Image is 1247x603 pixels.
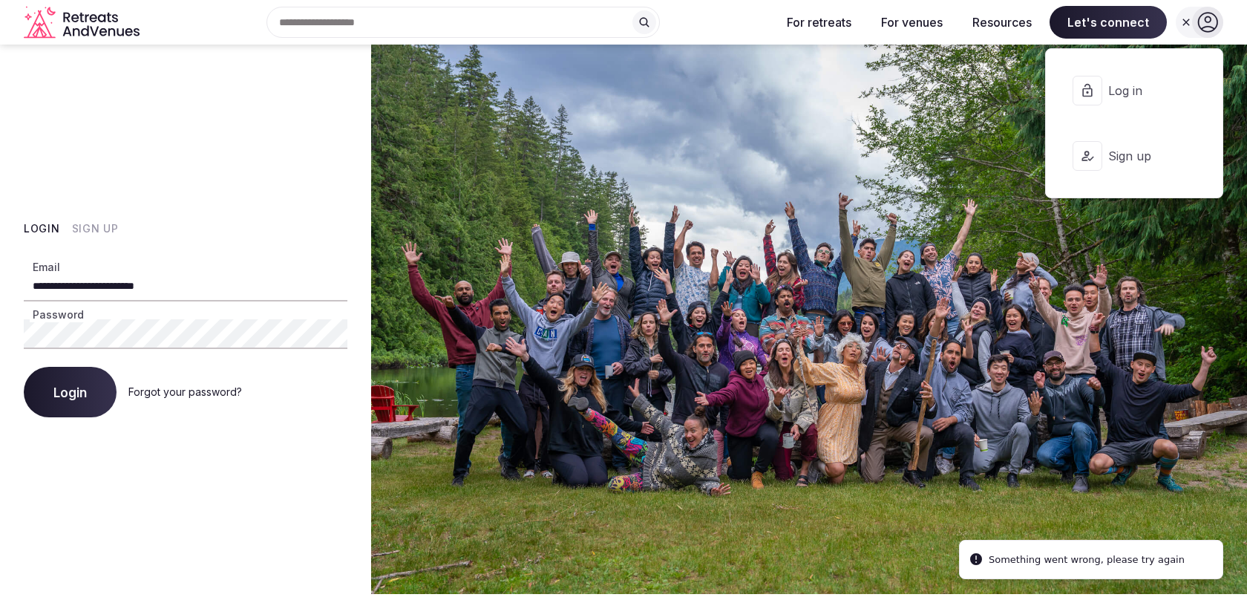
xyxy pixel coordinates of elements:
span: Login [53,385,87,400]
svg: Retreats and Venues company logo [24,6,143,39]
img: My Account Background [371,45,1247,594]
a: Forgot your password? [128,385,242,398]
button: Resources [960,6,1044,39]
button: Sign up [1058,126,1211,186]
span: Sign up [1108,148,1179,164]
button: Log in [1058,61,1211,120]
button: For venues [869,6,955,39]
button: Login [24,221,60,236]
button: Sign Up [72,221,119,236]
span: Log in [1108,82,1179,99]
button: For retreats [775,6,863,39]
span: Let's connect [1050,6,1167,39]
div: Something went wrong, please try again [989,553,1185,567]
button: Login [24,367,117,417]
a: Visit the homepage [24,6,143,39]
